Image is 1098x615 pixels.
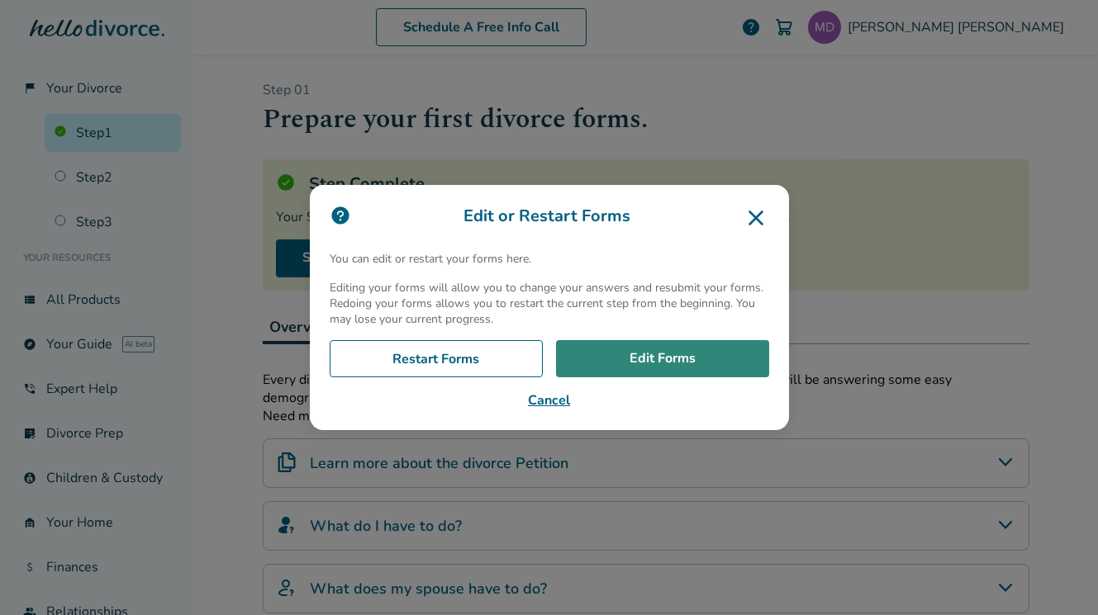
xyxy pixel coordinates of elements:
[1015,536,1098,615] iframe: Chat Widget
[330,390,769,410] button: Cancel
[330,280,769,327] p: Editing your forms will allow you to change your answers and resubmit your forms. Redoing your fo...
[330,205,769,231] h3: Edit or Restart Forms
[330,340,543,378] a: Restart Forms
[556,340,769,378] a: Edit Forms
[330,251,769,267] p: You can edit or restart your forms here.
[330,205,351,226] img: icon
